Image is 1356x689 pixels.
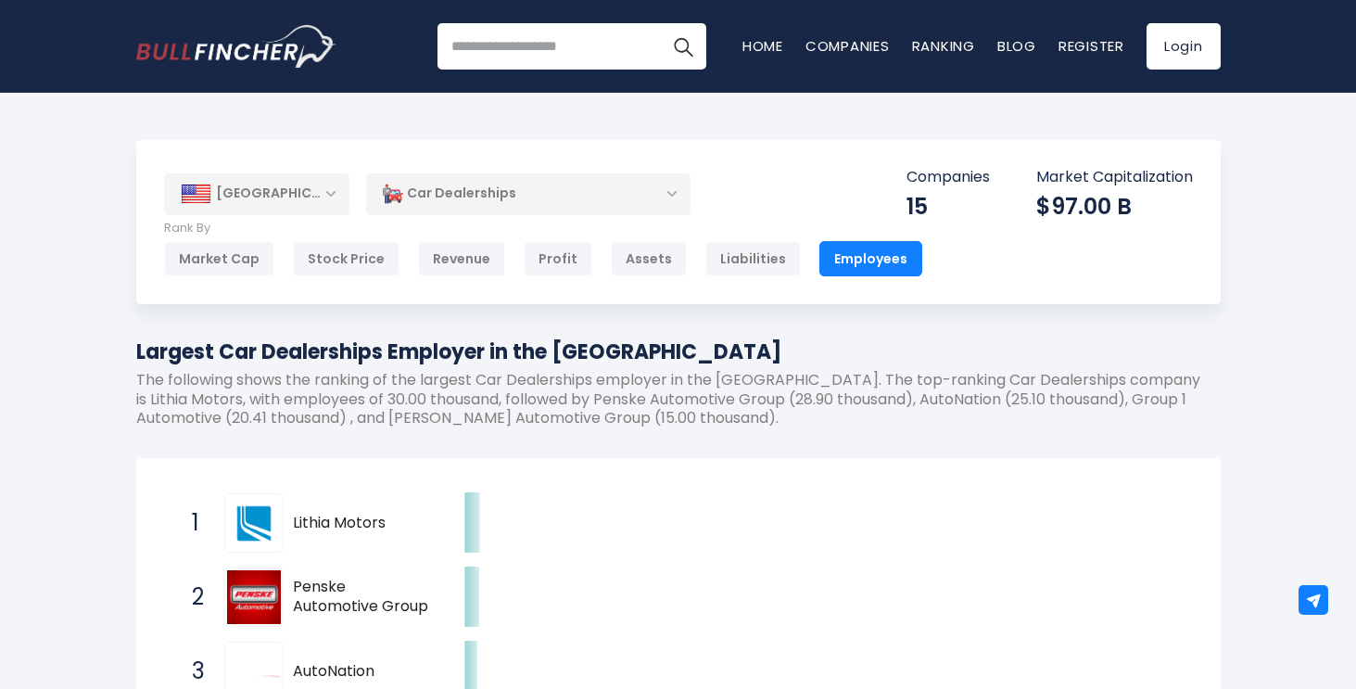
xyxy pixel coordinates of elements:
a: Ranking [912,36,975,56]
p: The following shows the ranking of the largest Car Dealerships employer in the [GEOGRAPHIC_DATA].... [136,371,1221,428]
div: Liabilities [705,241,801,276]
div: Stock Price [293,241,399,276]
h1: Largest Car Dealerships Employer in the [GEOGRAPHIC_DATA] [136,337,1221,367]
div: $97.00 B [1036,192,1193,221]
p: Rank By [164,221,922,236]
button: Search [660,23,706,70]
img: Penske Automotive Group [227,570,281,624]
div: Market Cap [164,241,274,276]
img: Bullfincher logo [136,25,336,68]
div: Car Dealerships [366,172,691,215]
span: 1 [183,507,201,539]
a: Go to homepage [136,25,336,68]
div: Assets [611,241,687,276]
p: Market Capitalization [1036,168,1193,187]
span: 2 [183,581,201,613]
p: Companies [906,168,990,187]
div: Revenue [418,241,505,276]
div: 15 [906,192,990,221]
div: Employees [819,241,922,276]
img: Lithia Motors [227,496,281,550]
span: AutoNation [293,662,433,682]
span: Lithia Motors [293,514,433,533]
a: Companies [805,36,890,56]
div: Profit [524,241,592,276]
a: Login [1147,23,1221,70]
span: Penske Automotive Group [293,578,433,617]
span: 3 [183,656,201,687]
a: Home [742,36,783,56]
a: Blog [997,36,1036,56]
a: Register [1058,36,1124,56]
div: [GEOGRAPHIC_DATA] [164,173,349,214]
